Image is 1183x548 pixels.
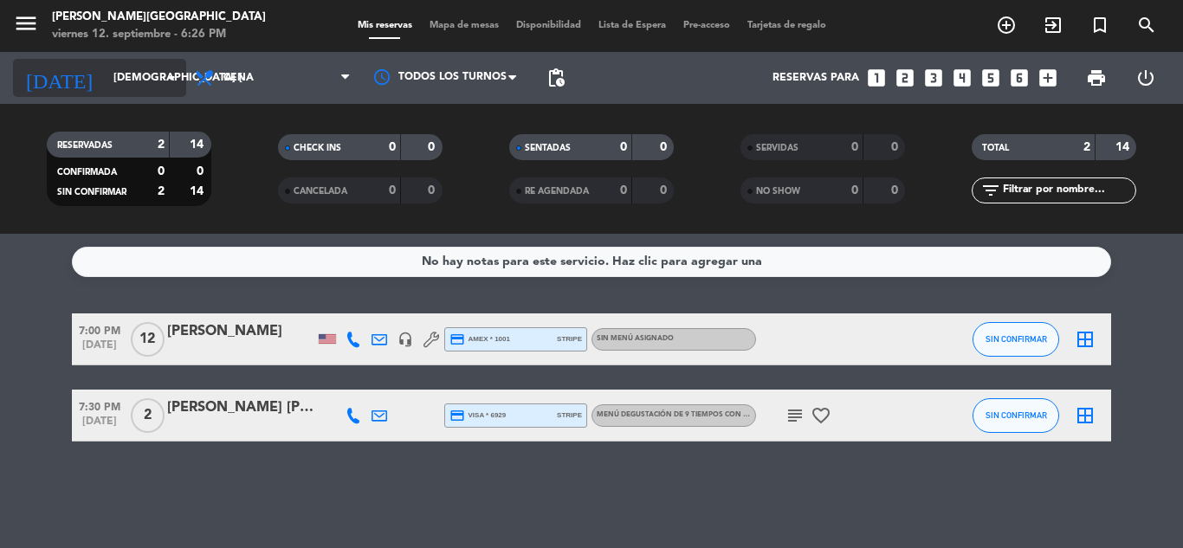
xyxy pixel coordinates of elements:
i: looks_5 [979,67,1002,89]
i: headset_mic [398,332,413,347]
i: credit_card [449,408,465,423]
i: looks_two [894,67,916,89]
span: Reservas para [773,72,859,84]
span: amex * 1001 [449,332,510,347]
i: arrow_drop_down [161,68,182,88]
span: Mis reservas [349,21,421,30]
span: Tarjetas de regalo [739,21,835,30]
span: Menú degustación de 9 tiempos con maridaje [597,411,833,418]
span: SENTADAS [525,144,571,152]
i: subject [785,405,805,426]
strong: 14 [190,139,207,151]
div: [PERSON_NAME][GEOGRAPHIC_DATA] [52,9,266,26]
span: RE AGENDADA [525,187,589,196]
i: favorite_border [811,405,831,426]
strong: 0 [197,165,207,177]
strong: 0 [891,141,902,153]
span: 7:30 PM [72,396,127,416]
strong: 0 [891,184,902,197]
span: CANCELADA [294,187,347,196]
span: stripe [557,333,582,345]
span: Lista de Espera [590,21,675,30]
i: [DATE] [13,59,105,97]
i: looks_4 [951,67,973,89]
span: SERVIDAS [756,144,798,152]
i: border_all [1075,329,1096,350]
div: No hay notas para este servicio. Haz clic para agregar una [422,252,762,272]
strong: 14 [190,185,207,197]
input: Filtrar por nombre... [1001,181,1135,200]
i: looks_3 [922,67,945,89]
div: viernes 12. septiembre - 6:26 PM [52,26,266,43]
span: NO SHOW [756,187,800,196]
i: filter_list [980,180,1001,201]
i: menu [13,10,39,36]
i: border_all [1075,405,1096,426]
span: SIN CONFIRMAR [986,410,1047,420]
span: visa * 6929 [449,408,506,423]
span: SIN CONFIRMAR [986,334,1047,344]
strong: 0 [851,184,858,197]
span: 12 [131,322,165,357]
strong: 0 [620,141,627,153]
i: search [1136,15,1157,35]
strong: 0 [660,141,670,153]
i: looks_one [865,67,888,89]
i: credit_card [449,332,465,347]
span: pending_actions [546,68,566,88]
span: Sin menú asignado [597,335,674,342]
span: RESERVADAS [57,141,113,150]
div: LOG OUT [1121,52,1170,104]
span: 2 [131,398,165,433]
i: power_settings_new [1135,68,1156,88]
strong: 14 [1115,141,1133,153]
span: CONFIRMADA [57,168,117,177]
span: 7:00 PM [72,319,127,339]
i: add_circle_outline [996,15,1017,35]
span: Disponibilidad [507,21,590,30]
strong: 2 [1083,141,1090,153]
div: [PERSON_NAME] [167,320,314,343]
span: print [1086,68,1107,88]
strong: 0 [428,184,438,197]
span: [DATE] [72,416,127,435]
strong: 0 [620,184,627,197]
span: Pre-acceso [675,21,739,30]
i: add_box [1037,67,1059,89]
strong: 2 [158,185,165,197]
strong: 0 [660,184,670,197]
span: SIN CONFIRMAR [57,188,126,197]
strong: 0 [851,141,858,153]
strong: 0 [428,141,438,153]
strong: 0 [158,165,165,177]
i: exit_to_app [1043,15,1063,35]
strong: 2 [158,139,165,151]
i: looks_6 [1008,67,1031,89]
span: Cena [223,72,254,84]
div: [PERSON_NAME] [PERSON_NAME] [167,396,314,419]
span: Mapa de mesas [421,21,507,30]
strong: 0 [389,184,396,197]
span: CHECK INS [294,144,341,152]
span: TOTAL [982,144,1009,152]
strong: 0 [389,141,396,153]
span: stripe [557,409,582,421]
span: [DATE] [72,339,127,359]
i: turned_in_not [1089,15,1110,35]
